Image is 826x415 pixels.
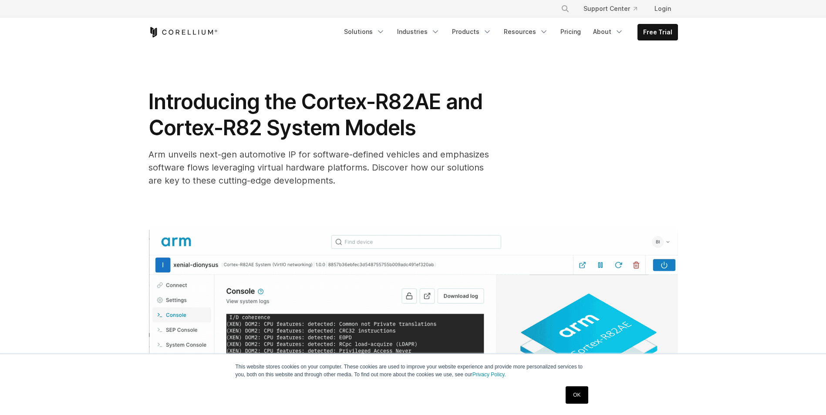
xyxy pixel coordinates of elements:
[447,24,497,40] a: Products
[499,24,553,40] a: Resources
[550,1,678,17] div: Navigation Menu
[339,24,390,40] a: Solutions
[577,1,644,17] a: Support Center
[588,24,629,40] a: About
[472,371,506,378] a: Privacy Policy.
[148,89,482,141] span: Introducing the Cortex-R82AE and Cortex-R82 System Models
[566,386,588,404] a: OK
[392,24,445,40] a: Industries
[148,27,218,37] a: Corellium Home
[148,149,489,186] span: Arm unveils next-gen automotive IP for software-defined vehicles and emphasizes software flows le...
[557,1,573,17] button: Search
[339,24,678,40] div: Navigation Menu
[555,24,586,40] a: Pricing
[236,363,591,378] p: This website stores cookies on your computer. These cookies are used to improve your website expe...
[638,24,678,40] a: Free Trial
[647,1,678,17] a: Login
